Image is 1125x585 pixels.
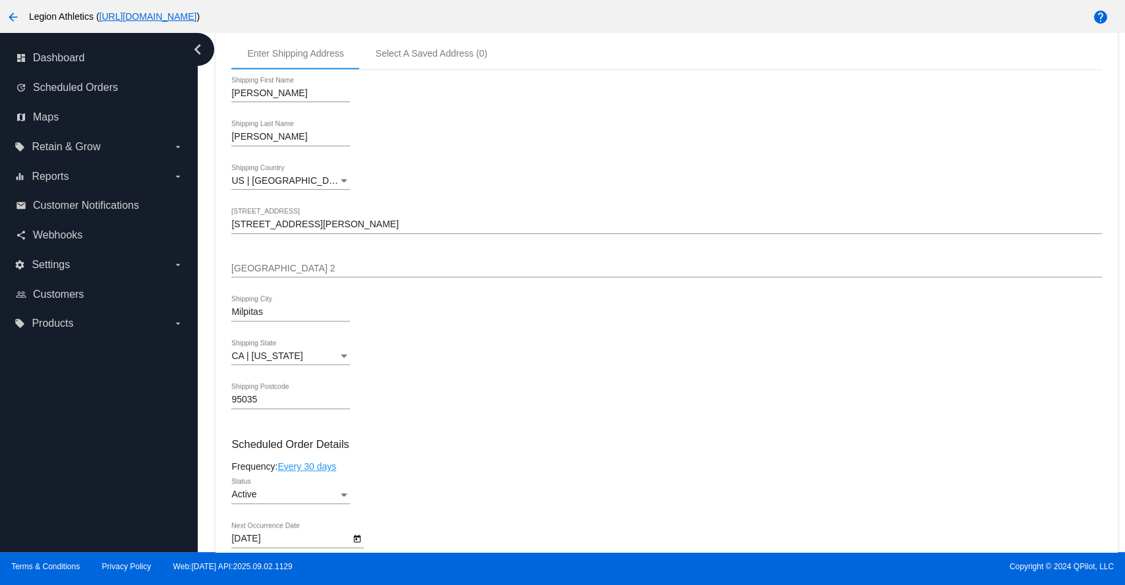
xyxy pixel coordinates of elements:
[350,531,364,545] button: Open calendar
[231,132,350,142] input: Shipping Last Name
[231,88,350,99] input: Shipping First Name
[33,229,82,241] span: Webhooks
[32,318,73,329] span: Products
[100,11,197,22] a: [URL][DOMAIN_NAME]
[16,225,183,246] a: share Webhooks
[16,47,183,69] a: dashboard Dashboard
[16,53,26,63] i: dashboard
[16,82,26,93] i: update
[5,9,21,25] mat-icon: arrow_back
[231,351,350,362] mat-select: Shipping State
[16,230,26,240] i: share
[231,534,350,544] input: Next Occurrence Date
[16,195,183,216] a: email Customer Notifications
[32,141,100,153] span: Retain & Grow
[247,48,343,59] div: Enter Shipping Address
[173,562,293,571] a: Web:[DATE] API:2025.09.02.1129
[14,142,25,152] i: local_offer
[231,461,1101,472] div: Frequency:
[231,489,350,500] mat-select: Status
[16,289,26,300] i: people_outline
[574,562,1114,571] span: Copyright © 2024 QPilot, LLC
[14,171,25,182] i: equalizer
[14,318,25,329] i: local_offer
[14,260,25,270] i: settings
[173,318,183,329] i: arrow_drop_down
[231,307,350,318] input: Shipping City
[16,77,183,98] a: update Scheduled Orders
[173,171,183,182] i: arrow_drop_down
[32,259,70,271] span: Settings
[231,219,1101,230] input: Shipping Street 1
[187,39,208,60] i: chevron_left
[231,395,350,405] input: Shipping Postcode
[33,289,84,300] span: Customers
[11,562,80,571] a: Terms & Conditions
[277,461,336,472] a: Every 30 days
[16,112,26,123] i: map
[16,107,183,128] a: map Maps
[33,82,118,94] span: Scheduled Orders
[32,171,69,182] span: Reports
[16,200,26,211] i: email
[33,200,139,211] span: Customer Notifications
[231,438,1101,451] h3: Scheduled Order Details
[231,176,350,186] mat-select: Shipping Country
[231,264,1101,274] input: Shipping Street 2
[173,260,183,270] i: arrow_drop_down
[16,284,183,305] a: people_outline Customers
[173,142,183,152] i: arrow_drop_down
[29,11,200,22] span: Legion Athletics ( )
[376,48,488,59] div: Select A Saved Address (0)
[33,111,59,123] span: Maps
[231,175,348,186] span: US | [GEOGRAPHIC_DATA]
[33,52,84,64] span: Dashboard
[231,489,256,499] span: Active
[231,350,303,361] span: CA | [US_STATE]
[1093,9,1109,25] mat-icon: help
[102,562,152,571] a: Privacy Policy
